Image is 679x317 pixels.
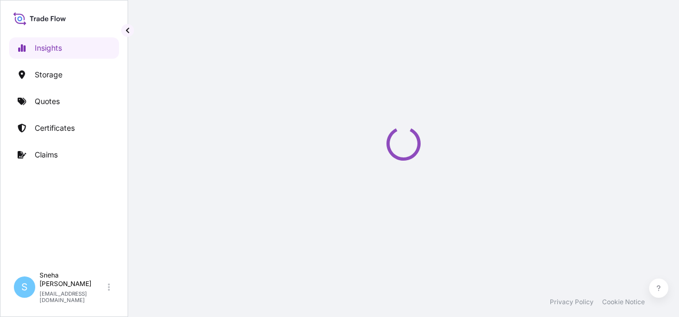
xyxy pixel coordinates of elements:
p: Certificates [35,123,75,133]
a: Certificates [9,117,119,139]
a: Storage [9,64,119,85]
p: Quotes [35,96,60,107]
p: Insights [35,43,62,53]
span: S [21,282,28,292]
a: Quotes [9,91,119,112]
a: Privacy Policy [550,298,594,306]
p: [EMAIL_ADDRESS][DOMAIN_NAME] [40,290,106,303]
a: Cookie Notice [602,298,645,306]
p: Storage [35,69,62,80]
a: Claims [9,144,119,165]
p: Claims [35,149,58,160]
a: Insights [9,37,119,59]
p: Sneha [PERSON_NAME] [40,271,106,288]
